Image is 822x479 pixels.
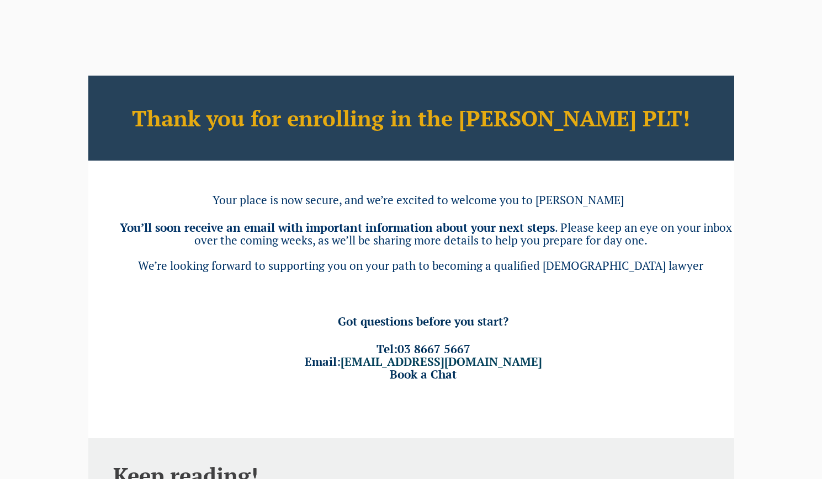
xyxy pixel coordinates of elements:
span: We’re looking forward to supporting you on your path to becoming a qualified [DEMOGRAPHIC_DATA] l... [138,258,703,273]
span: Email: [305,354,542,369]
span: Your place is now secure, and we’re excited to welcome you to [PERSON_NAME] [213,192,624,207]
span: . Please keep an eye on your inbox over the coming weeks, as we’ll be sharing more details to hel... [194,220,732,248]
a: 03 8667 5667 [397,341,470,356]
span: Got questions before you start? [338,313,508,329]
b: Thank you for enrolling in the [PERSON_NAME] PLT! [132,103,690,132]
a: Book a Chat [390,366,457,382]
b: You’ll soon receive an email with important information about your next steps [120,220,555,235]
a: [EMAIL_ADDRESS][DOMAIN_NAME] [341,354,542,369]
span: Tel: [376,341,470,356]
